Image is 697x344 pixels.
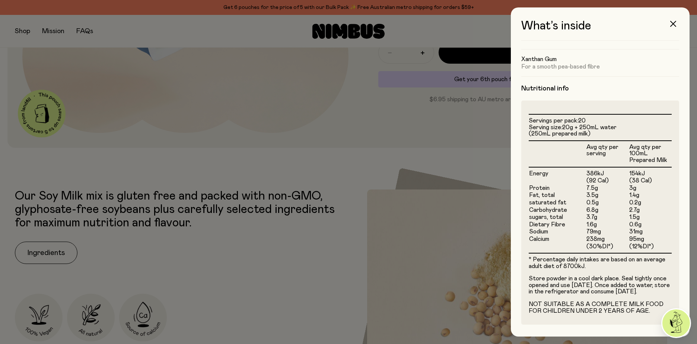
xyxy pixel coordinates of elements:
h4: Nutritional info [521,84,679,93]
td: 79mg [586,228,629,236]
td: 31mg [629,228,672,236]
th: Avg qty per 100mL Prepared Milk [629,141,672,167]
td: 1.5g [629,214,672,221]
td: 1.6g [586,221,629,229]
td: 3.5g [586,192,629,199]
td: (92 Cal) [586,177,629,185]
p: * Percentage daily intakes are based on an average adult diet of 8700kJ. [529,257,672,270]
span: sugars, total [529,214,563,220]
h5: Xanthan Gum [521,55,679,63]
td: 0.6g [629,221,672,229]
td: 238mg [586,236,629,243]
td: 0.2g [629,199,672,207]
td: 0.5g [586,199,629,207]
li: Serving size: [529,124,672,137]
td: (12%DI*) [629,243,672,253]
td: 7.5g [586,185,629,192]
td: 6.8g [586,207,629,214]
td: (38 Cal) [629,177,672,185]
p: NOT SUITABLE AS A COMPLETE MILK FOOD FOR CHILDREN UNDER 2 YEARS OF AGE. [529,301,672,314]
td: 1.4g [629,192,672,199]
td: 95mg [629,236,672,243]
span: Dietary Fibre [529,222,565,227]
th: Avg qty per serving [586,141,629,167]
span: Sodium [529,229,548,235]
span: 20 [578,118,586,124]
span: saturated fat [529,200,566,206]
p: For a smooth pea-based fibre [521,63,679,70]
span: Calcium [529,236,549,242]
td: (30%DI*) [586,243,629,253]
span: 20g + 250mL water (250mL prepared milk) [529,124,617,137]
img: agent [662,309,690,337]
td: 3g [629,185,672,192]
td: 2.7g [629,207,672,214]
td: 154kJ [629,167,672,178]
td: 386kJ [586,167,629,178]
span: Protein [529,185,550,191]
span: Energy [529,171,548,176]
h3: What’s inside [521,19,679,41]
td: 3.7g [586,214,629,221]
span: Carbohydrate [529,207,567,213]
li: Servings per pack: [529,118,672,124]
span: Fat, total [529,192,555,198]
p: Store powder in a cool dark place. Seal tightly once opened and use [DATE]. Once added to water, ... [529,275,672,295]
